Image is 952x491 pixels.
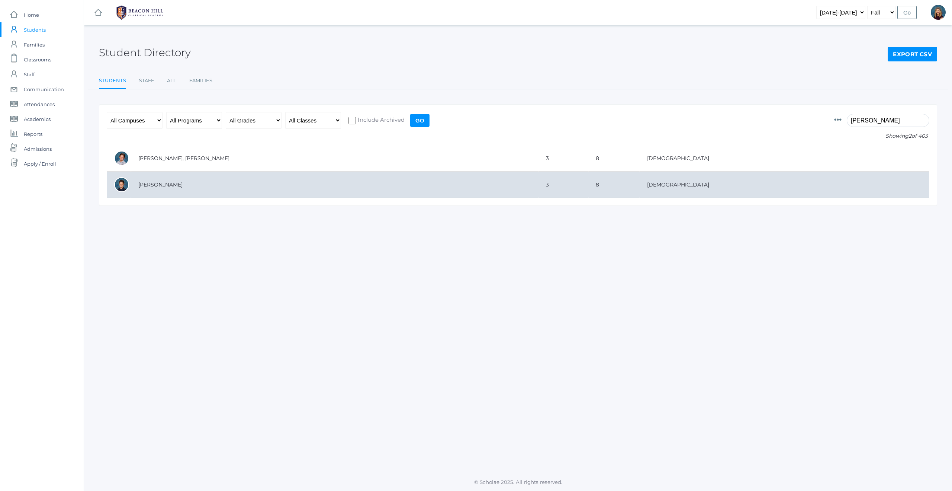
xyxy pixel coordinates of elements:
[538,145,588,172] td: 3
[24,37,45,52] span: Families
[167,73,176,88] a: All
[114,177,129,192] div: Porter Dickey
[24,141,52,156] span: Admissions
[84,478,952,486] p: © Scholae 2025. All rights reserved.
[410,114,430,127] input: Go
[24,52,51,67] span: Classrooms
[356,116,405,125] span: Include Archived
[131,172,538,198] td: [PERSON_NAME]
[131,145,538,172] td: [PERSON_NAME], [PERSON_NAME]
[24,156,56,171] span: Apply / Enroll
[588,145,640,172] td: 8
[348,117,356,124] input: Include Archived
[24,127,42,141] span: Reports
[112,3,168,22] img: BHCALogos-05-308ed15e86a5a0abce9b8dd61676a3503ac9727e845dece92d48e8588c001991.png
[888,47,937,62] a: Export CSV
[640,172,929,198] td: [DEMOGRAPHIC_DATA]
[908,133,911,139] span: 2
[538,172,588,198] td: 3
[139,73,154,88] a: Staff
[640,145,929,172] td: [DEMOGRAPHIC_DATA]
[24,97,55,112] span: Attendances
[189,73,212,88] a: Families
[24,22,46,37] span: Students
[99,47,191,58] h2: Student Directory
[24,7,39,22] span: Home
[588,172,640,198] td: 8
[897,6,917,19] input: Go
[114,151,129,166] div: Nash Dickey
[847,114,929,127] input: Filter by name
[24,67,35,82] span: Staff
[931,5,946,20] div: Lindsay Leeds
[24,82,64,97] span: Communication
[834,132,929,140] p: Showing of 403
[99,73,126,89] a: Students
[24,112,51,127] span: Academics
